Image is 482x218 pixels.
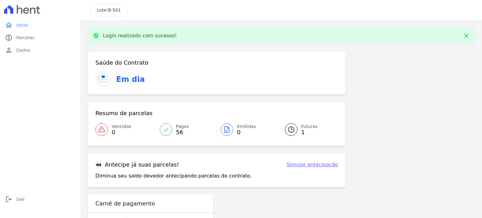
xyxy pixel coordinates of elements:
i: person [5,46,13,54]
i: home [5,21,13,29]
p: Diminua seu saldo devedor antecipando parcelas do contrato. [95,172,252,180]
h3: Em dia [116,74,145,85]
h3: Lote: [97,7,121,13]
span: 56 [176,130,189,135]
a: Futuras 1 [277,121,338,138]
a: Emitidas 0 [217,121,277,138]
a: homeInício [3,19,78,31]
span: B-501 [108,8,121,13]
span: 0 [237,130,256,135]
span: Vencidas [112,123,131,130]
span: Sair [16,196,25,202]
span: Parcelas [16,35,35,41]
h3: Resumo de parcelas [95,109,153,117]
span: Pagas [176,123,189,130]
span: Início [16,22,28,28]
span: Dados [16,47,30,53]
a: personDados [3,44,78,56]
a: Pagas 56 [156,121,217,138]
p: Login realizado com sucesso! [103,33,177,39]
a: Simular antecipação [287,161,338,168]
a: Vencidas 0 [95,121,156,138]
i: logout [5,195,13,203]
a: paidParcelas [3,31,78,44]
a: logoutSair [3,193,78,205]
span: Emitidas [237,123,256,130]
i: paid [5,34,13,41]
h3: Carnê de pagamento [95,200,155,207]
span: 1 [301,130,318,135]
span: Futuras [301,123,318,130]
h3: Saúde do Contrato [95,59,148,66]
span: 0 [112,130,131,135]
h3: Antecipe já suas parcelas! [95,161,179,168]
